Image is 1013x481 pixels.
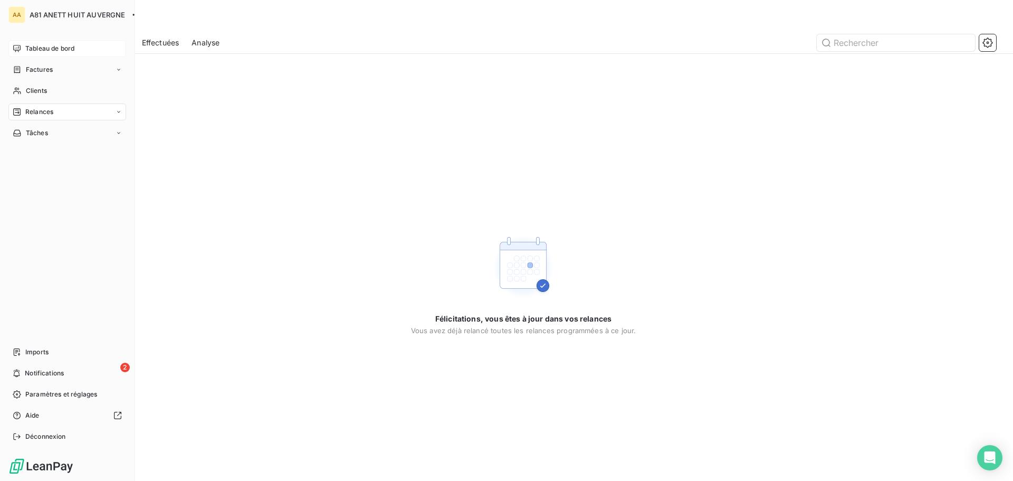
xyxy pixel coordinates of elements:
[411,326,636,335] span: Vous avez déjà relancé toutes les relances programmées à ce jour.
[25,44,74,53] span: Tableau de bord
[8,407,126,424] a: Aide
[977,445,1002,470] div: Open Intercom Messenger
[142,37,179,48] span: Effectuées
[26,65,53,74] span: Factures
[30,11,125,19] span: A81 ANETT HUIT AUVERGNE
[435,314,611,324] span: Félicitations, vous êtes à jour dans vos relances
[26,128,48,138] span: Tâches
[490,233,557,301] img: Empty state
[8,6,25,23] div: AA
[192,37,219,48] span: Analyse
[26,86,47,96] span: Clients
[25,432,66,441] span: Déconnexion
[25,347,49,357] span: Imports
[25,369,64,378] span: Notifications
[817,34,975,51] input: Rechercher
[25,411,40,420] span: Aide
[25,107,53,117] span: Relances
[25,390,97,399] span: Paramètres et réglages
[120,363,130,372] span: 2
[8,458,74,475] img: Logo LeanPay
